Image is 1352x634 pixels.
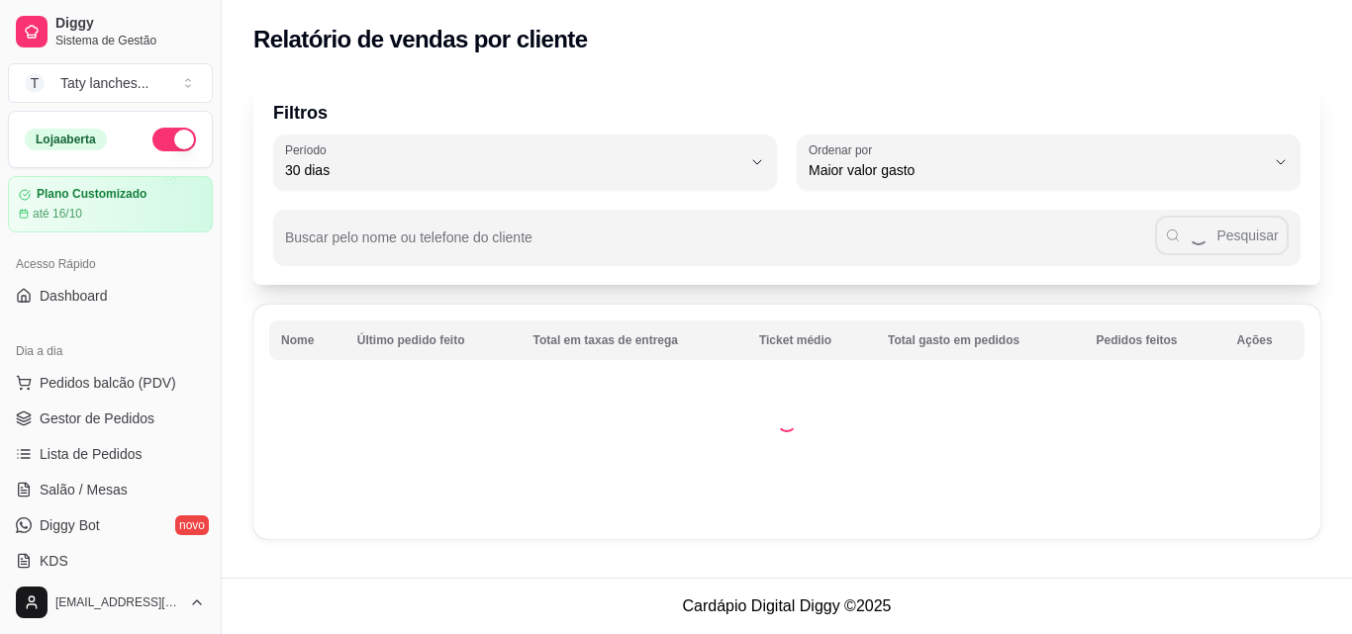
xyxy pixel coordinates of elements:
[253,24,588,55] h2: Relatório de vendas por cliente
[40,515,100,535] span: Diggy Bot
[285,235,1155,255] input: Buscar pelo nome ou telefone do cliente
[8,8,213,55] a: DiggySistema de Gestão
[8,176,213,232] a: Plano Customizadoaté 16/10
[60,73,149,93] div: Taty lanches ...
[777,412,797,432] div: Loading
[809,141,879,158] label: Ordenar por
[55,33,205,48] span: Sistema de Gestão
[8,579,213,626] button: [EMAIL_ADDRESS][DOMAIN_NAME]
[40,444,143,464] span: Lista de Pedidos
[40,286,108,306] span: Dashboard
[55,594,181,610] span: [EMAIL_ADDRESS][DOMAIN_NAME]
[25,73,45,93] span: T
[8,474,213,505] a: Salão / Mesas
[797,135,1301,190] button: Ordenar porMaior valor gasto
[40,408,154,428] span: Gestor de Pedidos
[285,160,741,180] span: 30 dias
[25,129,107,150] div: Loja aberta
[8,335,213,367] div: Dia a dia
[40,373,176,393] span: Pedidos balcão (PDV)
[8,403,213,434] a: Gestor de Pedidos
[273,99,1301,127] p: Filtros
[8,63,213,103] button: Select a team
[809,160,1265,180] span: Maior valor gasto
[285,141,333,158] label: Período
[8,438,213,470] a: Lista de Pedidos
[8,280,213,312] a: Dashboard
[40,551,68,571] span: KDS
[273,135,777,190] button: Período30 dias
[8,509,213,541] a: Diggy Botnovo
[8,367,213,399] button: Pedidos balcão (PDV)
[55,15,205,33] span: Diggy
[40,480,128,499] span: Salão / Mesas
[33,206,82,222] article: até 16/10
[152,128,196,151] button: Alterar Status
[222,578,1352,634] footer: Cardápio Digital Diggy © 2025
[8,248,213,280] div: Acesso Rápido
[37,187,146,202] article: Plano Customizado
[8,545,213,577] a: KDS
